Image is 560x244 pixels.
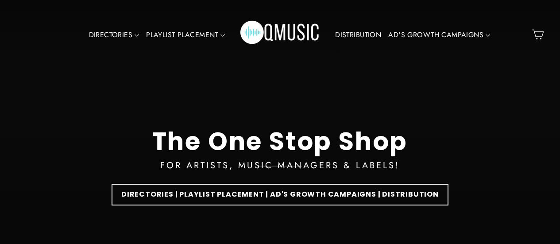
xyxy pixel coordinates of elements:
[160,159,399,173] div: FOR ARTISTS, MUSIC MANAGERS & LABELS!
[143,25,228,45] a: PLAYLIST PLACEMENT
[112,184,448,205] a: DIRECTORIES | PLAYLIST PLACEMENT | AD'S GROWTH CAMPAIGNS | DISTRIBUTION
[85,25,143,45] a: DIRECTORIES
[332,25,385,45] a: DISTRIBUTION
[65,9,495,61] div: Primary
[152,127,408,156] div: The One Stop Shop
[240,15,320,54] img: Q Music Promotions
[385,25,494,45] a: AD'S GROWTH CAMPAIGNS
